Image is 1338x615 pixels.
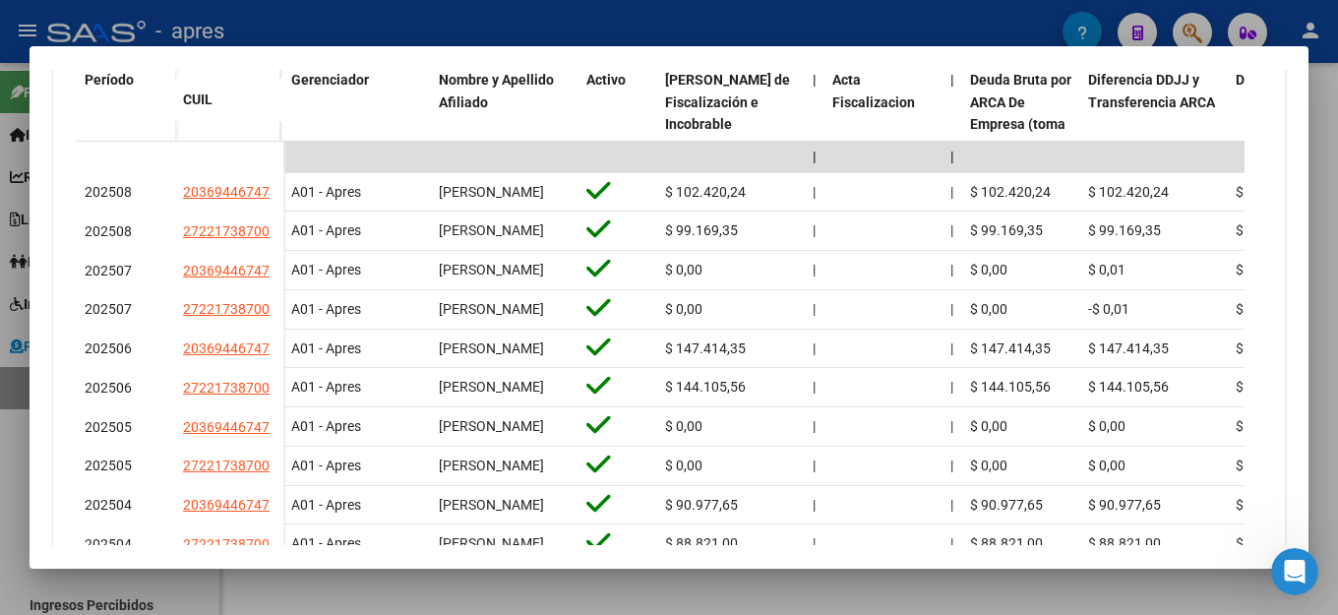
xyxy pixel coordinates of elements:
span: 202507 [85,263,132,278]
span: 202504 [85,536,132,552]
span: $ 100.556,60 [1236,262,1316,277]
span: $ 102.420,24 [970,184,1051,200]
span: | [813,72,817,88]
span: Activo [586,72,626,88]
span: 20369446747 [183,340,270,356]
span: | [813,149,817,164]
span: $ 0,00 [665,301,702,317]
span: [PERSON_NAME] [439,184,544,200]
span: A01 - Apres [291,222,361,238]
span: 202504 [85,497,132,513]
span: A01 - Apres [291,418,361,434]
span: 20369446747 [183,263,270,278]
iframe: Intercom live chat [1271,548,1318,595]
span: [PERSON_NAME] [439,379,544,395]
span: A01 - Apres [291,301,361,317]
span: 202505 [85,458,132,473]
span: $ 0,00 [1088,418,1125,434]
span: | [813,340,816,356]
span: | [950,497,953,513]
span: A01 - Apres [291,379,361,395]
span: 20369446747 [183,497,270,513]
datatable-header-cell: | [943,59,962,191]
span: $ 0,00 [1088,458,1125,473]
span: $ 102.420,24 [1088,184,1169,200]
span: | [950,301,953,317]
span: 27221738700 [183,458,270,473]
span: Período [85,72,134,88]
span: $ 99.169,35 [1088,222,1161,238]
span: $ 98.233,12 [1236,301,1308,317]
span: $ 144.105,56 [970,379,1051,395]
span: $ 90.977,65 [1236,497,1308,513]
span: $ 0,00 [970,458,1007,473]
span: | [813,301,816,317]
datatable-header-cell: Acta Fiscalizacion [824,59,943,191]
span: A01 - Apres [291,262,361,277]
span: [PERSON_NAME] [439,535,544,551]
span: A01 - Apres [291,535,361,551]
span: | [950,149,954,164]
span: 202506 [85,380,132,396]
span: DJ Total [1236,72,1288,88]
span: | [813,497,816,513]
span: [PERSON_NAME] [439,262,544,277]
span: | [813,418,816,434]
span: | [950,458,953,473]
span: 202508 [85,223,132,239]
span: $ 90.977,65 [970,497,1043,513]
span: $ 0,00 [665,458,702,473]
span: $ 0,00 [665,418,702,434]
span: | [950,184,953,200]
span: [PERSON_NAME] [439,418,544,434]
span: $ 98.409,12 [1236,458,1308,473]
span: $ 144.105,56 [1088,379,1169,395]
span: | [813,184,816,200]
span: CUIL [183,92,213,107]
span: 202507 [85,301,132,317]
span: | [950,379,953,395]
span: $ 147.414,35 [970,340,1051,356]
span: $ 99.169,35 [665,222,738,238]
span: A01 - Apres [291,458,361,473]
span: $ 88.821,00 [1236,535,1308,551]
span: | [813,222,816,238]
span: $ 88.821,00 [665,535,738,551]
datatable-header-cell: Activo [578,59,657,191]
span: 27221738700 [183,223,270,239]
datatable-header-cell: Período [77,59,175,142]
datatable-header-cell: Gerenciador [283,59,431,191]
span: Deuda Bruta por ARCA De Empresa (toma en cuenta todos los afiliados) [970,72,1071,177]
datatable-header-cell: Nombre y Apellido Afiliado [431,59,578,191]
span: 27221738700 [183,301,270,317]
span: Nombre y Apellido Afiliado [439,72,554,110]
span: $ 103.029,08 [1236,418,1316,434]
span: A01 - Apres [291,184,361,200]
span: | [950,418,953,434]
span: | [950,72,954,88]
span: $ 147.414,35 [665,340,746,356]
span: $ 102.420,24 [1236,184,1316,200]
span: [PERSON_NAME] [439,497,544,513]
span: | [813,262,816,277]
span: 20369446747 [183,184,270,200]
span: -$ 0,01 [1088,301,1129,317]
span: $ 147.414,35 [1236,340,1316,356]
span: $ 99.169,35 [970,222,1043,238]
span: $ 0,00 [665,262,702,277]
datatable-header-cell: Diferencia DDJJ y Transferencia ARCA [1080,59,1228,191]
span: $ 144.105,56 [665,379,746,395]
span: [PERSON_NAME] de Fiscalización e Incobrable [665,72,790,133]
span: 20369446747 [183,419,270,435]
span: $ 99.169,35 [1236,222,1308,238]
span: A01 - Apres [291,497,361,513]
span: | [950,535,953,551]
span: $ 88.821,00 [970,535,1043,551]
span: 202506 [85,340,132,356]
datatable-header-cell: | [805,59,824,191]
span: 27221738700 [183,536,270,552]
span: $ 90.977,65 [665,497,738,513]
span: $ 102.420,24 [665,184,746,200]
span: | [813,379,816,395]
span: $ 0,00 [970,262,1007,277]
